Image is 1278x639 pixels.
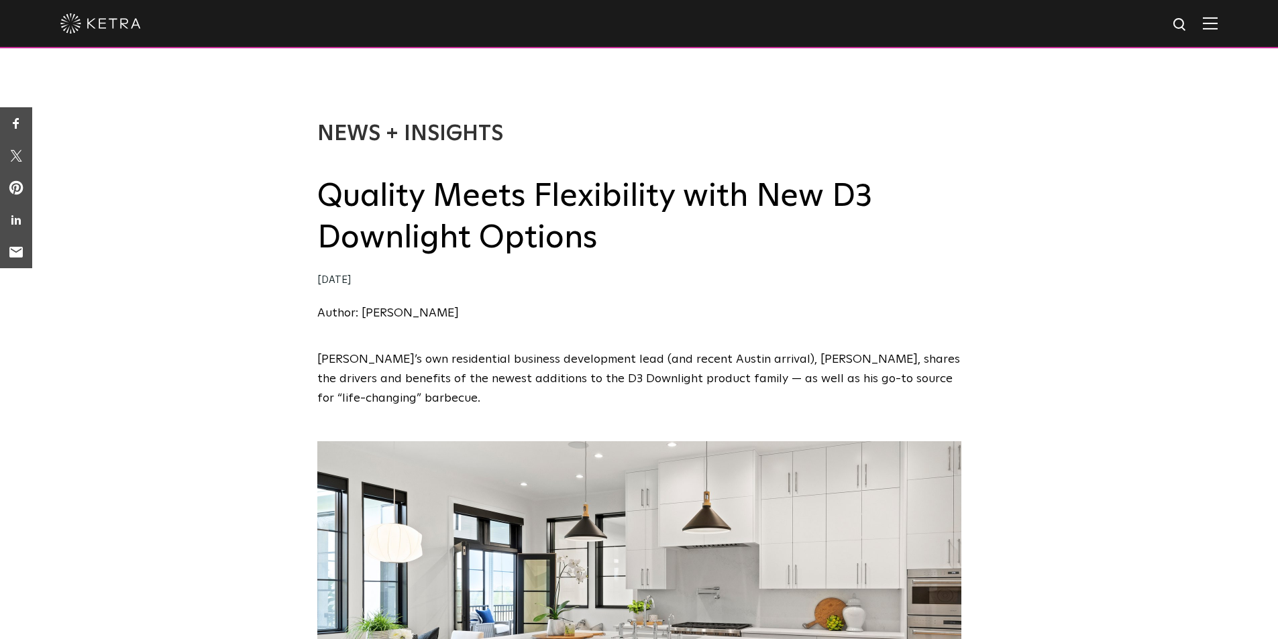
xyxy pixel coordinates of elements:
[317,176,961,259] h2: Quality Meets Flexibility with New D3 Downlight Options
[317,353,960,404] span: [PERSON_NAME]’s own residential business development lead (and recent Austin arrival), [PERSON_NA...
[1172,17,1189,34] img: search icon
[317,123,503,145] a: News + Insights
[1203,17,1218,30] img: Hamburger%20Nav.svg
[317,307,459,319] a: Author: [PERSON_NAME]
[317,271,961,290] div: [DATE]
[60,13,141,34] img: ketra-logo-2019-white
